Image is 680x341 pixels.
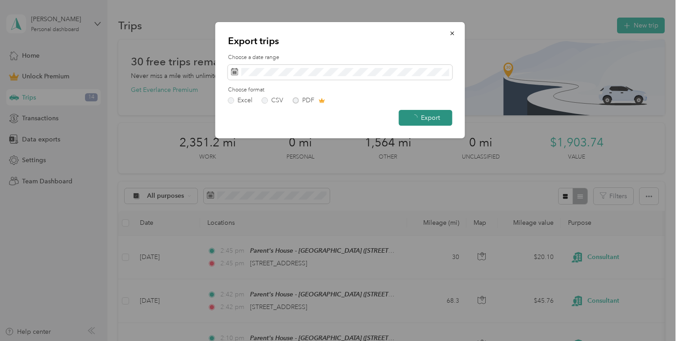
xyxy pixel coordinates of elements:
div: CSV [271,97,283,104]
div: Excel [237,97,252,104]
iframe: Everlance-gr Chat Button Frame [630,291,680,341]
label: Choose format [228,86,452,94]
label: Choose a date range [228,54,452,62]
button: Export [399,110,452,126]
p: Export trips [228,35,452,47]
